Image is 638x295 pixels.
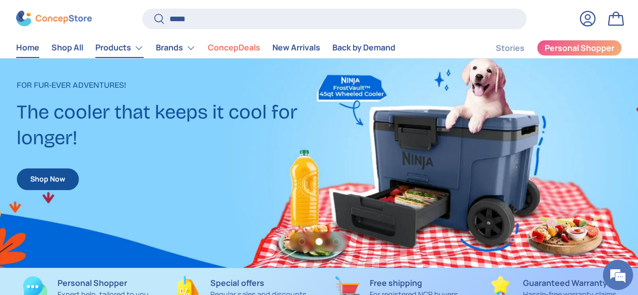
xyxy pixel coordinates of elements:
span: We're online! [59,85,139,187]
a: Back by Demand [332,38,395,58]
nav: Secondary [472,38,622,58]
span: Personal Shopper [545,44,614,52]
summary: Brands [150,38,202,58]
p: For fur-ever adventures! [17,79,320,91]
a: Shop All [51,38,83,58]
a: New Arrivals [272,38,320,58]
a: ConcepDeals [208,38,260,58]
nav: Primary [16,38,395,58]
textarea: Type your message and hit 'Enter' [5,192,192,227]
div: Chat with us now [52,56,169,70]
h2: The cooler that keeps it cool for longer! [17,99,320,150]
a: Personal Shopper [537,40,622,56]
strong: Special offers [210,277,264,288]
strong: Personal Shopper [57,277,127,288]
summary: Products [89,38,150,58]
div: Minimize live chat window [165,5,190,29]
a: Home [16,38,39,58]
a: Shop Now [17,168,79,190]
strong: Guaranteed Warranty [523,277,607,288]
strong: Free shipping [370,277,422,288]
img: ConcepStore [16,11,92,27]
a: Stories [496,38,525,58]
